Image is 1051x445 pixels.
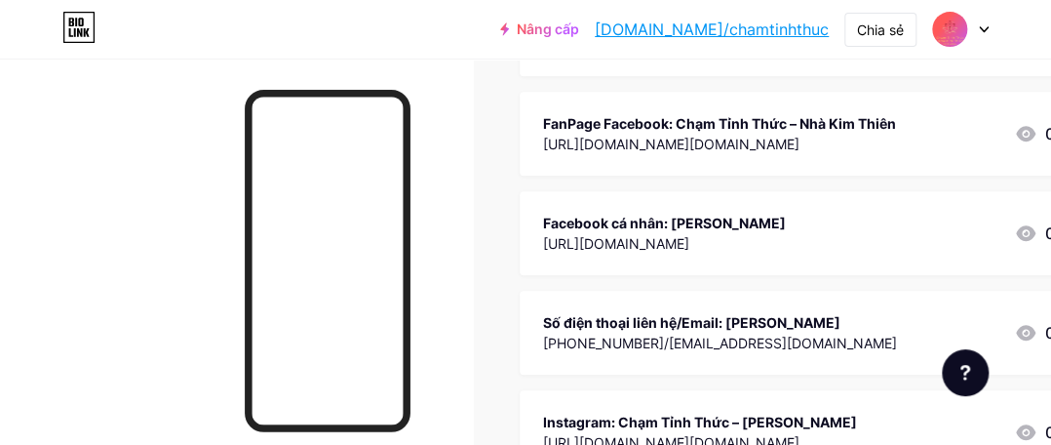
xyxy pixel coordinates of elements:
[857,21,904,38] font: Chia sẻ
[595,18,829,41] a: [DOMAIN_NAME]/chamtinhthuc
[543,235,689,252] font: [URL][DOMAIN_NAME]
[543,314,840,331] font: Số điện thoại liên hệ/Email: [PERSON_NAME]
[931,11,968,48] img: Kim Thiên
[543,215,786,231] font: Facebook cá nhân: [PERSON_NAME]
[543,136,799,152] font: [URL][DOMAIN_NAME][DOMAIN_NAME]
[517,20,579,37] font: Nâng cấp
[543,115,896,132] font: FanPage Facebook: Chạm Tỉnh Thức – Nhà Kim Thiên
[595,20,829,39] font: [DOMAIN_NAME]/chamtinhthuc
[543,414,857,430] font: Instagram: Chạm Tỉnh Thức – [PERSON_NAME]
[543,335,897,351] font: [PHONE_NUMBER]/[EMAIL_ADDRESS][DOMAIN_NAME]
